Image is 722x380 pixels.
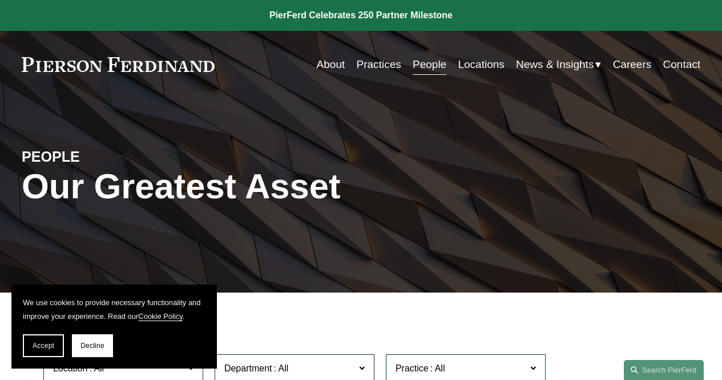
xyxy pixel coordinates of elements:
a: Locations [458,54,504,75]
p: We use cookies to provide necessary functionality and improve your experience. Read our . [23,296,205,323]
a: Cookie Policy [138,312,183,321]
button: Decline [72,334,113,357]
section: Cookie banner [11,285,217,369]
span: Practice [396,363,429,373]
a: Careers [613,54,652,75]
a: Search this site [624,360,704,380]
h1: Our Greatest Asset [22,166,474,206]
a: People [413,54,446,75]
span: News & Insights [516,55,594,74]
button: Accept [23,334,64,357]
h4: PEOPLE [22,148,191,166]
span: Department [224,363,272,373]
a: folder dropdown [516,54,601,75]
a: About [317,54,345,75]
a: Contact [663,54,701,75]
span: Accept [33,342,54,350]
span: Location [53,363,88,373]
span: Decline [80,342,104,350]
a: Practices [357,54,401,75]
